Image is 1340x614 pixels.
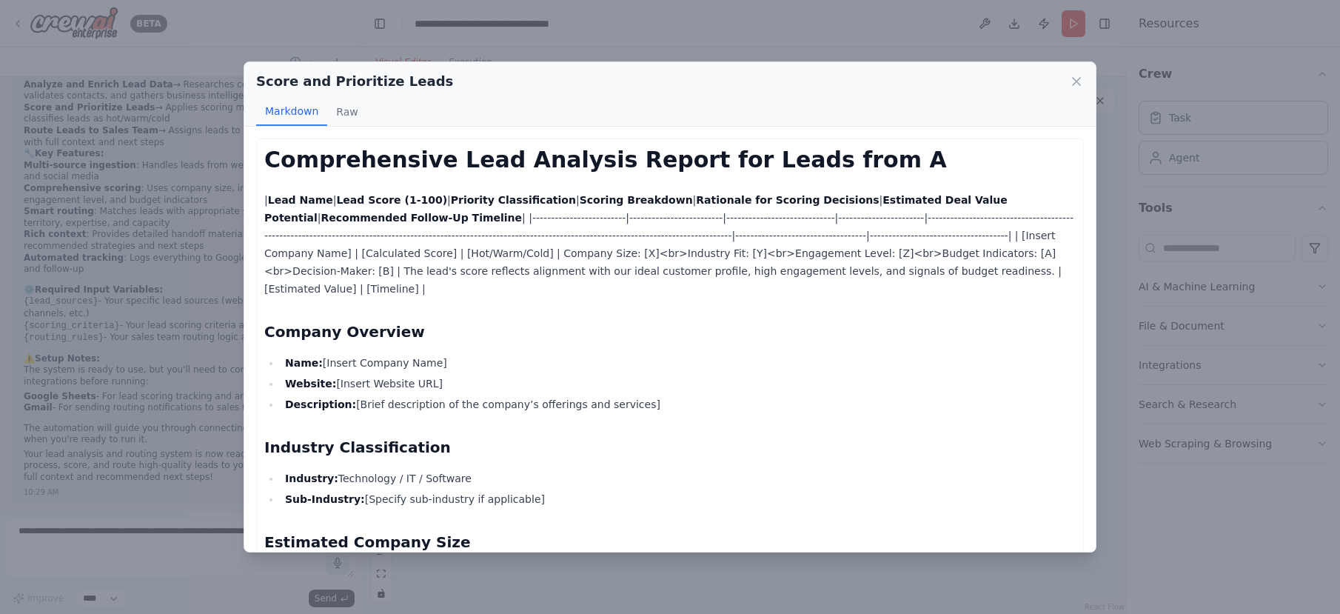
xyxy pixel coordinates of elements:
strong: Industry: [285,473,338,484]
li: [Insert Website URL] [281,375,1076,393]
strong: Recommended Follow-Up Timeline [321,212,523,224]
button: Raw [327,98,366,126]
h2: Estimated Company Size [264,532,1076,553]
strong: Website: [285,378,336,390]
h2: Industry Classification [264,437,1076,458]
li: [Brief description of the company’s offerings and services] [281,396,1076,413]
strong: Lead Score (1-100) [336,194,447,206]
h2: Company Overview [264,321,1076,342]
p: | | | | | | | | |-------------------------|-------------------------|----------------------------... [264,191,1076,298]
li: Technology / IT / Software [281,470,1076,487]
strong: Description: [285,398,356,410]
h1: Comprehensive Lead Analysis Report for Leads from A [264,147,1076,173]
button: Markdown [256,98,327,126]
li: [Specify sub-industry if applicable] [281,490,1076,508]
strong: Rationale for Scoring Decisions [696,194,879,206]
strong: Sub-Industry: [285,493,365,505]
strong: Priority Classification [451,194,576,206]
strong: Lead Name [268,194,333,206]
li: [Insert Company Name] [281,354,1076,372]
strong: Estimated Deal Value Potential [264,194,1008,224]
strong: Name: [285,357,323,369]
strong: Scoring Breakdown [580,194,693,206]
h2: Score and Prioritize Leads [256,71,453,92]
